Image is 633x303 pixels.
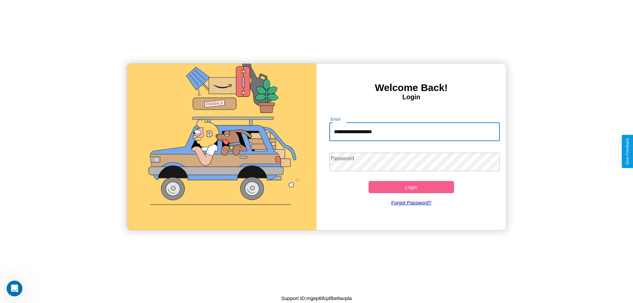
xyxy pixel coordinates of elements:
p: Support ID: mgep6ifcj4fbe6avpla [281,294,351,303]
iframe: Intercom live chat [7,281,22,296]
div: Give Feedback [625,138,630,165]
a: Forgot Password? [326,193,497,212]
h4: Login [316,93,506,101]
button: Login [369,181,454,193]
img: gif [127,64,316,230]
h3: Welcome Back! [316,82,506,93]
label: Email [331,116,341,122]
